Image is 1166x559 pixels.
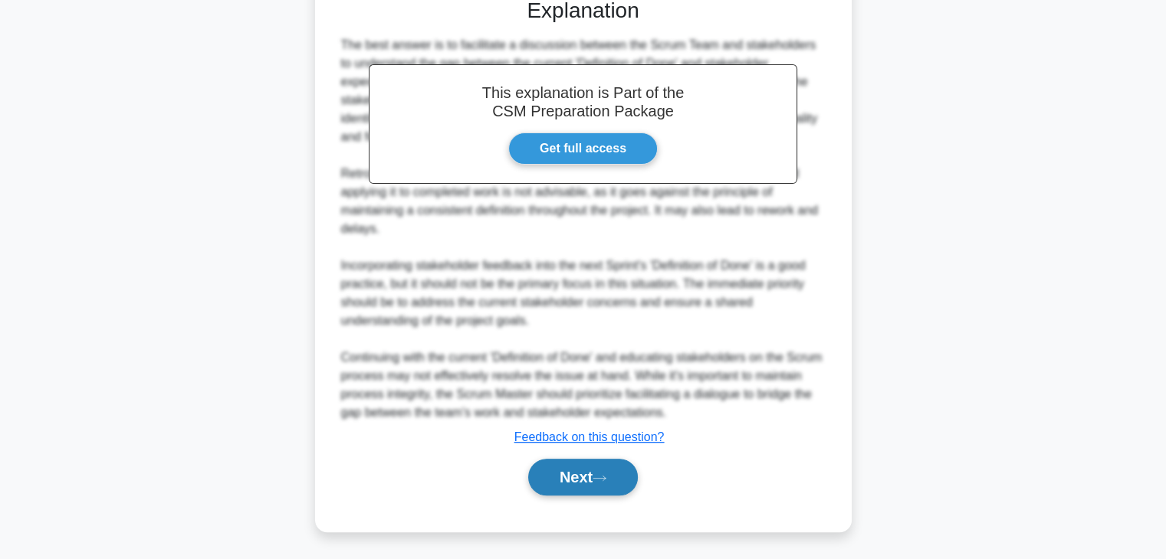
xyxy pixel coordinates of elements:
a: Get full access [508,132,658,165]
div: The best answer is to facilitate a discussion between the Scrum Team and stakeholders to understa... [341,36,826,422]
a: Feedback on this question? [514,430,665,443]
button: Next [528,459,638,495]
